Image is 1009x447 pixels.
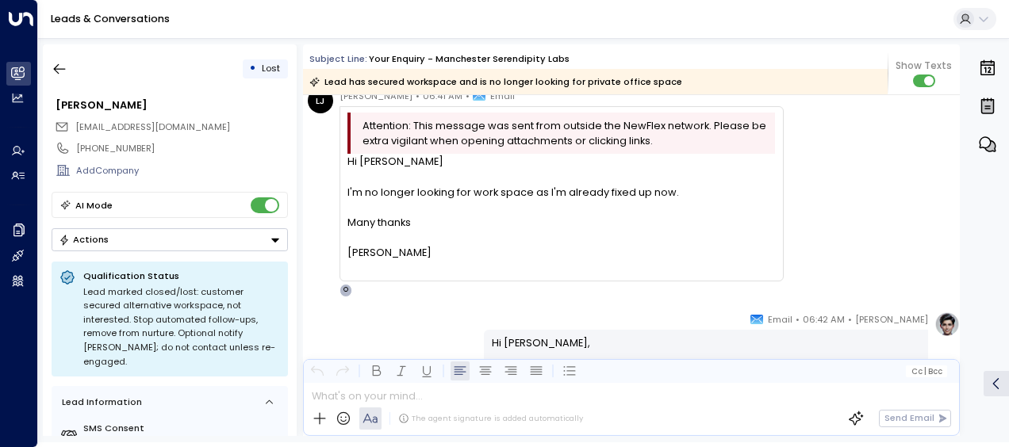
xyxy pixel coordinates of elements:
[308,88,333,113] div: LJ
[855,311,928,327] span: [PERSON_NAME]
[466,88,470,104] span: •
[848,311,852,327] span: •
[59,234,109,245] div: Actions
[347,185,775,200] div: I'm no longer looking for work space as I'm already fixed up now.
[83,422,282,435] label: SMS Consent
[492,335,921,441] p: Hi [PERSON_NAME], Thanks for letting me know. I’m glad you’ve found a workspace that suits you. I...
[75,120,230,133] span: [EMAIL_ADDRESS][DOMAIN_NAME]
[490,88,515,104] span: Email
[416,88,420,104] span: •
[347,245,775,260] div: [PERSON_NAME]
[796,311,800,327] span: •
[911,367,942,376] span: Cc Bcc
[309,74,682,90] div: Lead has secured workspace and is no longer looking for private office space
[803,311,845,327] span: 06:42 AM
[76,164,287,178] div: AddCompany
[262,62,280,74] span: Lost
[83,285,280,369] div: Lead marked closed/lost: customer secured alternative workspace, not interested. Stop automated f...
[363,118,771,148] span: Attention: This message was sent from outside the NewFlex network. Please be extra vigilant when ...
[423,88,462,104] span: 06:41 AM
[347,215,775,230] div: Many thanks
[52,228,288,251] button: Actions
[924,367,927,376] span: |
[309,52,367,65] span: Subject Line:
[75,197,113,213] div: AI Mode
[333,361,352,380] button: Redo
[369,52,570,66] div: Your enquiry - Manchester Serendipity Labs
[896,59,952,73] span: Show Texts
[308,361,327,380] button: Undo
[906,365,947,377] button: Cc|Bcc
[83,269,280,282] p: Qualification Status
[56,97,287,113] div: [PERSON_NAME]
[934,311,960,337] img: profile-logo.png
[52,228,288,251] div: Button group with a nested menu
[347,154,775,260] div: Hi [PERSON_NAME]
[398,413,583,424] div: The agent signature is added automatically
[340,284,352,296] div: O
[249,57,256,80] div: •
[768,311,792,327] span: Email
[57,395,142,409] div: Lead Information
[76,142,287,155] div: [PHONE_NUMBER]
[340,88,412,104] span: [PERSON_NAME]
[51,12,170,25] a: Leads & Conversations
[75,120,230,134] span: lauzj27@gmail.com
